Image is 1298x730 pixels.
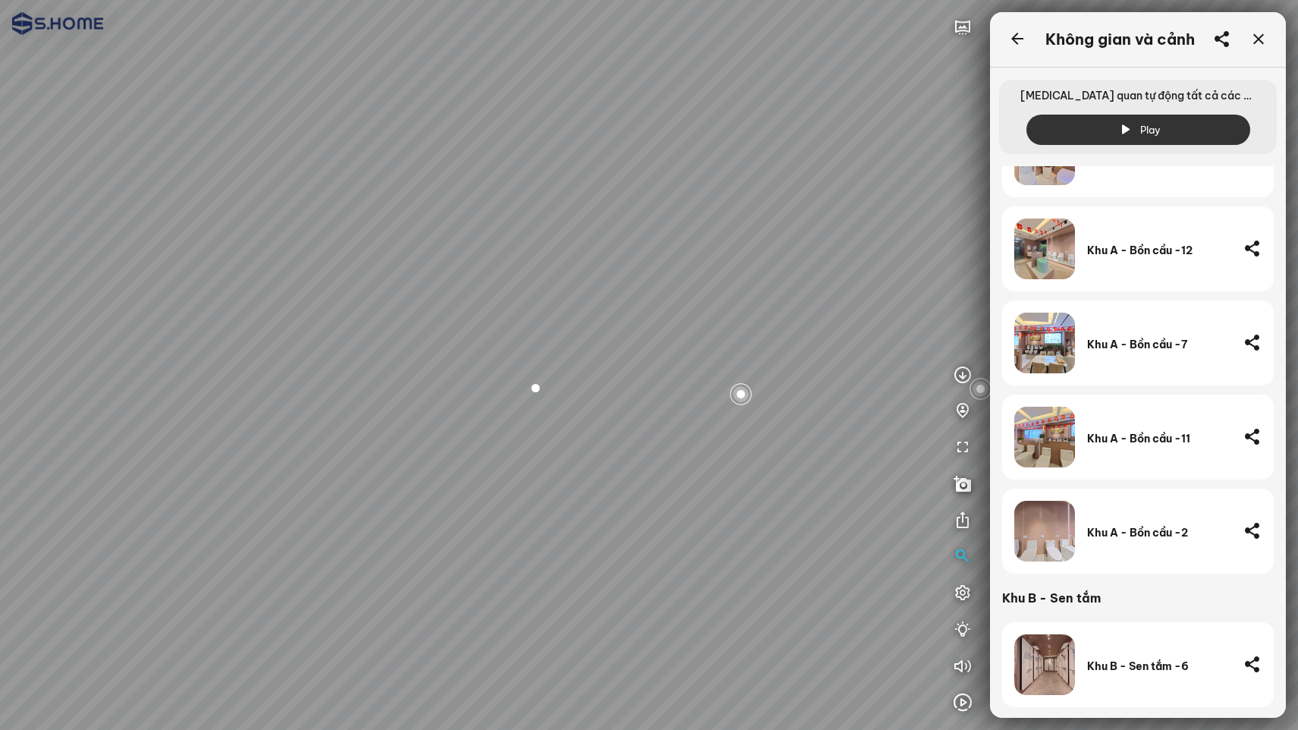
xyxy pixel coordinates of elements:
[12,12,103,35] img: logo
[1008,80,1268,115] span: [MEDICAL_DATA] quan tự động tất cả các không gian
[1087,526,1231,540] div: Khu A - Bồn cầu -2
[1087,659,1231,673] div: Khu B - Sen tắm -6
[1087,432,1231,445] div: Khu A - Bồn cầu -11
[1087,244,1231,257] div: Khu A - Bồn cầu -12
[1026,115,1250,145] button: Play
[1140,122,1161,137] span: Play
[1002,589,1249,607] div: Khu B - Sen tắm
[1045,30,1195,49] div: Không gian và cảnh
[1087,338,1231,351] div: Khu A - Bồn cầu -7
